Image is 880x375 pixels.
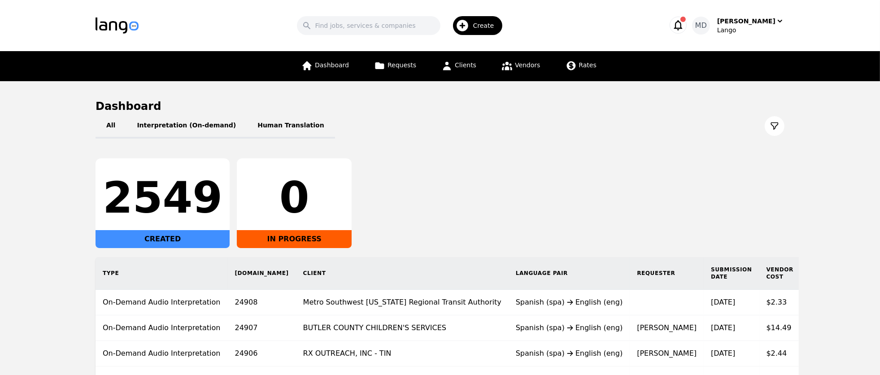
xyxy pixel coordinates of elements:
td: $2.33 [759,290,801,315]
td: On-Demand Audio Interpretation [96,315,228,341]
time: [DATE] [711,298,735,306]
th: Type [96,257,228,290]
div: CREATED [96,230,230,248]
th: Submission Date [704,257,759,290]
td: RX OUTREACH, INC - TIN [296,341,509,366]
td: $2.44 [759,341,801,366]
button: Create [440,13,508,39]
input: Find jobs, services & companies [297,16,440,35]
h1: Dashboard [96,99,784,113]
td: On-Demand Audio Interpretation [96,290,228,315]
a: Vendors [496,51,545,81]
div: 0 [244,176,344,219]
td: [PERSON_NAME] [630,315,704,341]
button: MD[PERSON_NAME]Lango [692,17,784,35]
div: IN PROGRESS [237,230,352,248]
div: Spanish (spa) English (eng) [516,297,623,308]
div: 2549 [103,176,222,219]
a: Clients [436,51,482,81]
th: Vendor Cost [759,257,801,290]
td: 24908 [228,290,296,315]
time: [DATE] [711,349,735,358]
span: Create [473,21,501,30]
button: Interpretation (On-demand) [126,113,247,139]
span: Rates [579,61,597,69]
a: Requests [369,51,422,81]
td: 24906 [228,341,296,366]
div: [PERSON_NAME] [717,17,775,26]
span: Dashboard [315,61,349,69]
button: All [96,113,126,139]
div: Spanish (spa) English (eng) [516,323,623,333]
th: Requester [630,257,704,290]
td: BUTLER COUNTY CHILDREN'S SERVICES [296,315,509,341]
span: Requests [388,61,416,69]
img: Logo [96,17,139,34]
td: 24907 [228,315,296,341]
span: MD [695,20,707,31]
th: Client [296,257,509,290]
td: On-Demand Audio Interpretation [96,341,228,366]
a: Dashboard [296,51,354,81]
th: Language Pair [509,257,630,290]
span: Clients [455,61,476,69]
div: Spanish (spa) English (eng) [516,348,623,359]
td: [PERSON_NAME] [630,341,704,366]
td: $14.49 [759,315,801,341]
span: Vendors [515,61,540,69]
time: [DATE] [711,323,735,332]
th: [DOMAIN_NAME] [228,257,296,290]
button: Filter [765,116,784,136]
td: Metro Southwest [US_STATE] Regional Transit Authority [296,290,509,315]
a: Rates [560,51,602,81]
div: Lango [717,26,784,35]
button: Human Translation [247,113,335,139]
